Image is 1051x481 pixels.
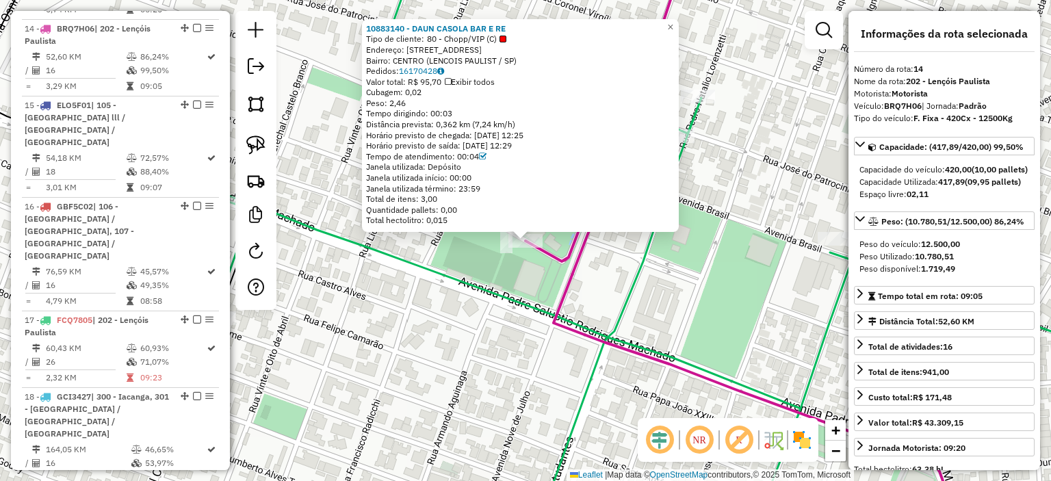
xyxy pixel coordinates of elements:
a: Zoom in [825,420,846,441]
i: Distância Total [32,445,40,454]
i: Tempo total em rota [127,82,133,90]
em: Finalizar rota [193,202,201,210]
em: Alterar sequência das rotas [181,24,189,32]
div: Janela utilizada início: 00:00 [366,172,675,183]
span: Total de atividades: [868,341,952,352]
span: − [831,442,840,459]
span: Ocultar NR [683,424,716,456]
span: | 106 - [GEOGRAPHIC_DATA] / [GEOGRAPHIC_DATA], 107 - [GEOGRAPHIC_DATA] / [GEOGRAPHIC_DATA] [25,201,134,261]
span: Tempo total em rota: 09:05 [878,291,983,301]
i: Tempo total em rota [127,374,133,382]
td: 08:58 [140,294,206,308]
i: % de utilização da cubagem [131,459,142,467]
div: Capacidade: (417,89/420,00) 99,50% [854,158,1035,206]
span: + [831,421,840,439]
a: Distância Total:52,60 KM [854,311,1035,330]
td: = [25,294,31,308]
div: Jornada Motorista: 09:20 [868,442,965,454]
i: Total de Atividades [32,168,40,176]
strong: 202 - Lençóis Paulista [906,76,990,86]
a: Custo total:R$ 171,48 [854,387,1035,406]
em: Finalizar rota [193,392,201,400]
i: % de utilização do peso [131,445,142,454]
span: 18 - [25,391,169,439]
a: Jornada Motorista: 09:20 [854,438,1035,456]
a: Total de itens:941,00 [854,362,1035,380]
em: Finalizar rota [193,101,201,109]
td: 99,50% [140,64,206,77]
span: ELO5F01 [57,100,91,110]
a: Total de atividades:16 [854,337,1035,355]
em: Opções [205,101,213,109]
span: 80 - Chopp/VIP (C) [427,34,506,44]
td: 16 [45,456,131,470]
i: % de utilização da cubagem [127,358,137,366]
span: | 105 - [GEOGRAPHIC_DATA] lll / [GEOGRAPHIC_DATA] / [GEOGRAPHIC_DATA] [25,100,125,147]
em: Opções [205,315,213,324]
div: Quantidade pallets: 0,00 [366,205,675,216]
strong: 417,89 [938,177,965,187]
span: 16 - [25,201,134,261]
i: Rota otimizada [207,344,216,352]
td: 49,35% [140,278,206,292]
td: 26 [45,355,126,369]
span: GCI3427 [57,391,91,402]
div: Peso disponível: [859,263,1029,275]
a: Leaflet [570,470,603,480]
a: Capacidade: (417,89/420,00) 99,50% [854,137,1035,155]
strong: 10.780,51 [915,251,954,261]
div: Tempo dirigindo: 00:03 [366,108,675,119]
i: Total de Atividades [32,358,40,366]
td: 52,60 KM [45,50,126,64]
i: Distância Total [32,154,40,162]
div: Tempo de atendimento: 00:04 [366,151,675,162]
strong: F. Fixa - 420Cx - 12500Kg [913,113,1013,123]
div: Veículo: [854,100,1035,112]
div: Número da rota: [854,63,1035,75]
span: 17 - [25,315,148,337]
td: 09:23 [140,371,206,385]
em: Finalizar rota [193,24,201,32]
span: 14 - [25,23,151,46]
em: Alterar sequência das rotas [181,315,189,324]
span: Capacidade: (417,89/420,00) 99,50% [879,142,1024,152]
div: Janela utilizada: Depósito [366,161,675,172]
em: Alterar sequência das rotas [181,101,189,109]
i: Tempo total em rota [127,297,133,305]
div: Tipo do veículo: [854,112,1035,125]
a: Valor total:R$ 43.309,15 [854,413,1035,431]
td: 3,01 KM [45,181,126,194]
em: Finalizar rota [193,315,201,324]
div: Pedidos: [366,66,675,77]
strong: 1.719,49 [921,263,955,274]
a: Zoom out [825,441,846,461]
span: × [667,21,673,33]
strong: 14 [913,64,923,74]
strong: R$ 43.309,15 [912,417,963,428]
img: Fluxo de ruas [762,429,784,451]
i: Rota otimizada [207,53,216,61]
i: % de utilização do peso [127,53,137,61]
div: Nome da rota: [854,75,1035,88]
em: Opções [205,202,213,210]
td: / [25,64,31,77]
div: Horário previsto de chegada: [DATE] 12:25 [366,130,675,141]
td: 76,59 KM [45,265,126,278]
a: 16170428 [399,66,444,76]
td: 16 [45,278,126,292]
a: Close popup [662,19,679,36]
span: | 300 - Iacanga, 301 - [GEOGRAPHIC_DATA] / [GEOGRAPHIC_DATA] / [GEOGRAPHIC_DATA] [25,391,169,439]
i: Tempo total em rota [127,183,133,192]
div: Distância Total: [868,315,974,328]
div: Janela utilizada término: 23:59 [366,183,675,194]
i: Total de Atividades [32,281,40,289]
div: Espaço livre: [859,188,1029,200]
i: Distância Total [32,53,40,61]
div: Map data © contributors,© 2025 TomTom, Microsoft [567,469,854,481]
i: Total de Atividades [32,66,40,75]
em: Opções [205,24,213,32]
td: 4,79 KM [45,294,126,308]
span: BRQ7H06 [57,23,94,34]
a: 10883140 - DAUN CASOLA BAR E RE [366,23,506,34]
i: Total de Atividades [32,459,40,467]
